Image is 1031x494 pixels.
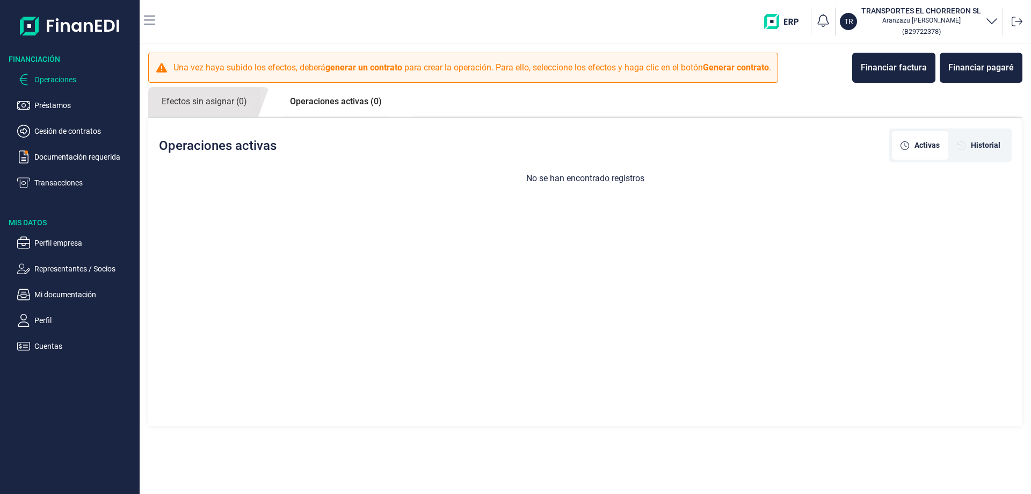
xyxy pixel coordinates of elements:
p: Perfil [34,314,135,327]
p: Operaciones [34,73,135,86]
span: Historial [971,140,1000,151]
button: Mi documentación [17,288,135,301]
button: Perfil empresa [17,237,135,249]
p: TR [844,16,853,27]
h3: TRANSPORTES EL CHORRERON SL [861,5,981,16]
button: Representantes / Socios [17,262,135,275]
div: [object Object] [892,131,948,160]
p: Perfil empresa [34,237,135,249]
button: Préstamos [17,99,135,112]
button: Cuentas [17,340,135,353]
small: Copiar cif [902,27,941,35]
img: Logo de aplicación [20,9,120,43]
p: Cesión de contratos [34,125,135,138]
button: Perfil [17,314,135,327]
h3: No se han encontrado registros [148,173,1022,183]
div: Financiar pagaré [948,61,1014,74]
div: [object Object] [948,131,1009,160]
button: Documentación requerida [17,151,135,163]
p: Aranzazu [PERSON_NAME] [861,16,981,25]
p: Transacciones [34,176,135,189]
p: Representantes / Socios [34,262,135,275]
p: Mi documentación [34,288,135,301]
button: Transacciones [17,176,135,189]
div: Financiar factura [861,61,927,74]
p: Préstamos [34,99,135,112]
span: Activas [914,140,940,151]
p: Cuentas [34,340,135,353]
img: erp [764,14,807,29]
b: Generar contrato [703,62,769,73]
button: Cesión de contratos [17,125,135,138]
button: Operaciones [17,73,135,86]
h2: Operaciones activas [159,138,277,153]
button: TRTRANSPORTES EL CHORRERON SLAranzazu [PERSON_NAME](B29722378) [840,5,998,38]
b: generar un contrato [325,62,402,73]
p: Una vez haya subido los efectos, deberá para crear la operación. Para ello, seleccione los efecto... [173,61,771,74]
a: Efectos sin asignar (0) [148,87,260,117]
button: Financiar factura [852,53,935,83]
a: Operaciones activas (0) [277,87,395,116]
button: Financiar pagaré [940,53,1022,83]
p: Documentación requerida [34,151,135,163]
